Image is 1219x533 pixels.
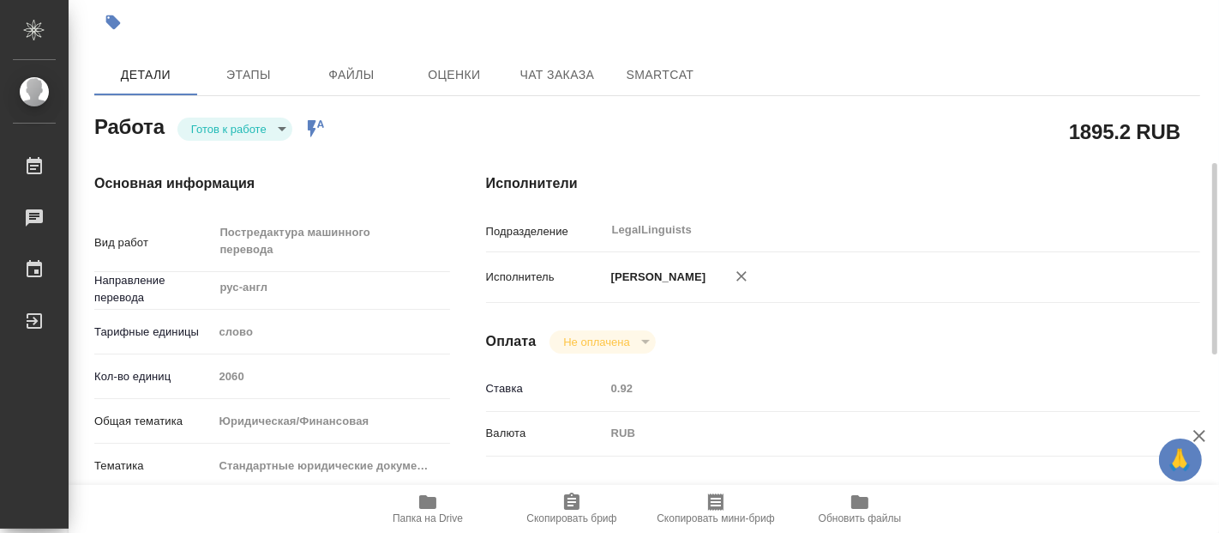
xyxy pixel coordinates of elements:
p: Тематика [94,457,213,475]
p: Кол-во единиц [94,368,213,385]
input: Пустое поле [213,364,450,389]
button: Добавить тэг [94,3,132,41]
span: 🙏 [1166,442,1195,478]
div: Юридическая/Финансовая [213,407,450,436]
button: 🙏 [1159,439,1202,482]
input: Пустое поле [605,376,1141,401]
button: Обновить файлы [788,485,932,533]
p: Валюта [486,425,605,442]
p: Вид работ [94,234,213,251]
h4: Основная информация [94,173,417,194]
p: Ставка [486,380,605,397]
h2: 1895.2 RUB [1069,117,1180,146]
span: Чат заказа [516,64,598,86]
span: Оценки [413,64,495,86]
div: слово [213,318,450,347]
button: Удалить исполнителя [723,257,760,295]
span: Обновить файлы [819,512,902,524]
button: Не оплачена [558,335,634,349]
button: Скопировать мини-бриф [644,485,788,533]
div: RUB [605,419,1141,448]
p: [PERSON_NAME] [605,269,706,286]
span: SmartCat [619,64,701,86]
button: Готов к работе [186,122,272,136]
h4: Исполнители [486,173,1200,194]
div: Готов к работе [177,118,292,141]
h4: Оплата [486,331,537,352]
button: Папка на Drive [356,485,500,533]
div: Готов к работе [549,330,655,354]
h4: Дополнительно [486,484,1200,505]
span: Файлы [310,64,393,86]
span: Этапы [207,64,290,86]
span: Папка на Drive [393,512,463,524]
p: Общая тематика [94,413,213,430]
p: Направление перевода [94,272,213,306]
h2: Работа [94,110,165,141]
p: Подразделение [486,223,605,240]
button: Скопировать бриф [500,485,644,533]
span: Детали [105,64,187,86]
p: Исполнитель [486,269,605,286]
span: Скопировать мини-бриф [657,512,774,524]
div: Стандартные юридические документы, договоры, уставы [213,451,450,481]
span: Скопировать бриф [526,512,616,524]
p: Тарифные единицы [94,324,213,341]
